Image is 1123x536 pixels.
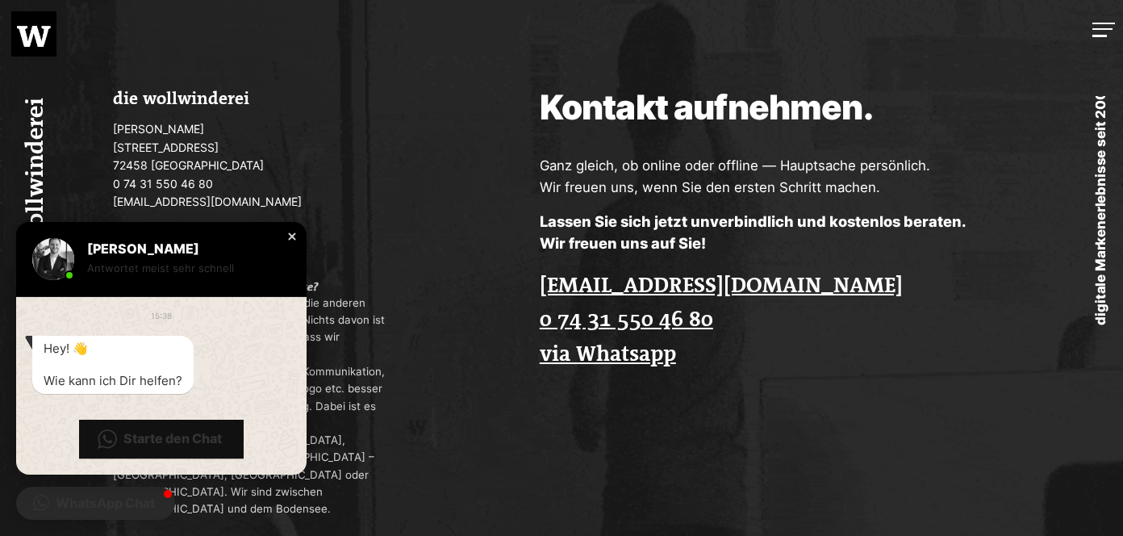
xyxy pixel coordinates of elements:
[113,120,404,211] p: [PERSON_NAME] [STREET_ADDRESS] 72458 [GEOGRAPHIC_DATA]
[540,212,966,232] strong: Lassen Sie sich jetzt unverbindlich und kostenlos beraten.
[123,430,222,447] span: Starte den Chat
[151,308,172,323] div: 15:38
[32,238,74,280] img: Manuel Wollwinder
[284,228,300,245] div: Close chat window
[113,90,249,109] strong: die wollwinderei
[17,26,51,47] img: Logo wollwinder
[113,177,213,191] a: 0 74 31 550 46 80
[79,420,244,459] button: Starte den Chat
[44,373,182,389] div: Wie kann ich Dir helfen?
[540,90,873,141] h3: Kontakt aufnehmen.
[540,234,706,253] strong: Wir freuen uns auf Sie!
[17,79,62,305] h1: die wollwinderei
[540,269,903,304] a: [EMAIL_ADDRESS][DOMAIN_NAME]
[44,341,182,357] div: Hey! 👋
[87,260,278,277] p: Antwortet meist sehr schnell
[540,303,713,337] a: 0 74 31 550 46 80
[113,195,302,208] a: [EMAIL_ADDRESS][DOMAIN_NAME]
[16,487,175,520] button: WhatsApp Chat
[540,337,676,372] a: via Whatsapp
[87,241,278,257] div: [PERSON_NAME]
[540,155,1033,199] p: Ganz gleich, ob online oder offline — Hauptsache persönlich. Wir freuen uns, wenn Sie den ersten ...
